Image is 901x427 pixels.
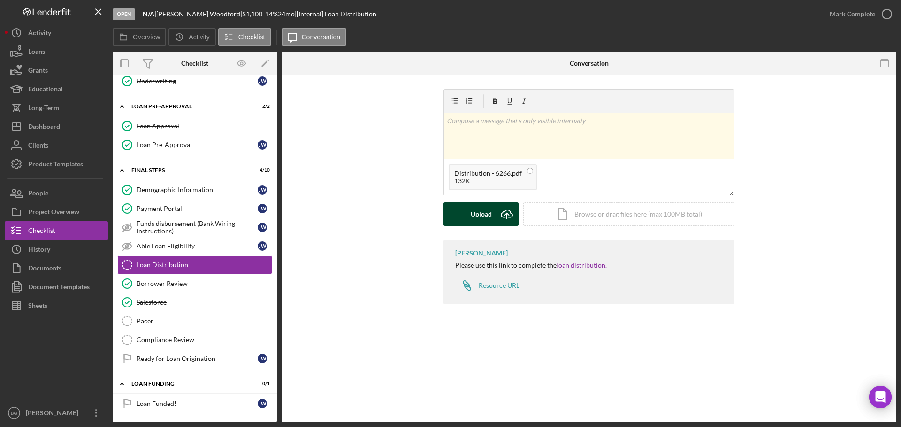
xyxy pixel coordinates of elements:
[117,218,272,237] a: Funds disbursement (Bank Wiring Instructions)JW
[168,28,215,46] button: Activity
[28,98,59,120] div: Long-Term
[28,240,50,261] div: History
[5,42,108,61] a: Loans
[28,155,83,176] div: Product Templates
[454,177,522,185] div: 132K
[117,293,272,312] a: Salesforce
[11,411,17,416] text: BG
[156,10,242,18] div: [PERSON_NAME] Woodford |
[455,262,607,269] div: Please use this link to complete the
[258,223,267,232] div: J W
[820,5,896,23] button: Mark Complete
[28,221,55,242] div: Checklist
[258,185,267,195] div: J W
[137,220,258,235] div: Funds disbursement (Bank Wiring Instructions)
[455,276,519,295] a: Resource URL
[5,23,108,42] button: Activity
[5,136,108,155] button: Clients
[117,117,272,135] a: Loan Approval
[137,280,272,287] div: Borrower Review
[5,404,108,422] button: BG[PERSON_NAME]
[117,330,272,349] a: Compliance Review
[258,204,267,213] div: J W
[28,61,48,82] div: Grants
[117,312,272,330] a: Pacer
[218,28,271,46] button: Checklist
[557,261,607,269] a: loan distribution.
[5,98,108,117] button: Long-Term
[117,394,272,413] a: Loan Funded!JW
[113,8,135,20] div: Open
[131,167,246,173] div: FINAL STEPS
[5,155,108,173] a: Product Templates
[28,136,48,157] div: Clients
[258,354,267,363] div: J W
[189,33,209,41] label: Activity
[258,241,267,251] div: J W
[28,277,90,299] div: Document Templates
[181,60,208,67] div: Checklist
[28,42,45,63] div: Loans
[117,255,272,274] a: Loan Distribution
[253,167,270,173] div: 4 / 10
[570,60,609,67] div: Conversation
[282,28,347,46] button: Conversation
[479,282,519,289] div: Resource URL
[830,5,875,23] div: Mark Complete
[258,399,267,408] div: J W
[117,135,272,154] a: Loan Pre-ApprovalJW
[117,199,272,218] a: Payment PortalJW
[137,186,258,194] div: Demographic Information
[5,221,108,240] button: Checklist
[133,33,160,41] label: Overview
[5,117,108,136] button: Dashboard
[869,386,892,408] div: Open Intercom Messenger
[137,77,258,85] div: Underwriting
[143,10,156,18] div: |
[28,259,61,280] div: Documents
[117,349,272,368] a: Ready for Loan OriginationJW
[137,336,272,344] div: Compliance Review
[28,296,47,317] div: Sheets
[5,277,108,296] button: Document Templates
[242,10,262,18] span: $1,100
[278,10,295,18] div: 24 mo
[28,202,79,224] div: Project Overview
[137,205,258,212] div: Payment Portal
[23,404,84,425] div: [PERSON_NAME]
[113,28,166,46] button: Overview
[117,72,272,90] a: UnderwritingJW
[238,33,265,41] label: Checklist
[5,259,108,277] button: Documents
[5,202,108,221] button: Project Overview
[5,184,108,202] button: People
[117,237,272,255] a: Able Loan EligibilityJW
[143,10,154,18] b: N/A
[131,104,246,109] div: Loan Pre-Approval
[454,170,522,177] div: Distribution - 6266.pdf
[258,140,267,150] div: J W
[5,240,108,259] button: History
[5,61,108,80] button: Grants
[265,10,278,18] div: 14 %
[258,76,267,86] div: J W
[117,180,272,199] a: Demographic InformationJW
[28,80,63,101] div: Educational
[137,400,258,407] div: Loan Funded!
[253,381,270,387] div: 0 / 1
[28,117,60,138] div: Dashboard
[137,355,258,362] div: Ready for Loan Origination
[5,296,108,315] button: Sheets
[455,249,508,257] div: [PERSON_NAME]
[137,122,272,130] div: Loan Approval
[137,317,272,325] div: Pacer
